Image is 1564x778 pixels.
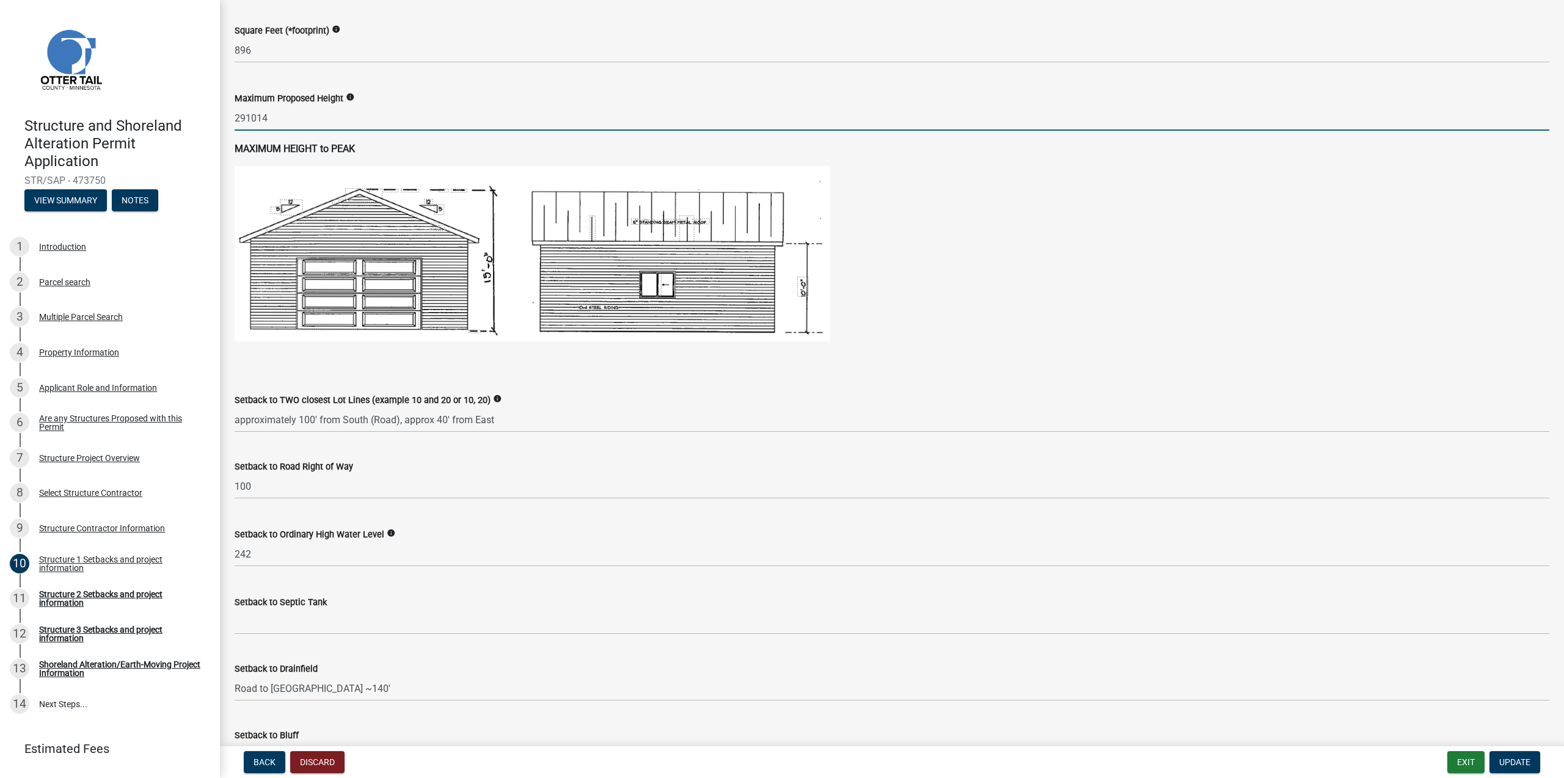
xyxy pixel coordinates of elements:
[10,237,29,256] div: 1
[1447,751,1485,773] button: Exit
[10,659,29,678] div: 13
[24,13,116,104] img: Otter Tail County, Minnesota
[39,313,123,321] div: Multiple Parcel Search
[10,624,29,644] div: 12
[235,463,353,471] label: Setback to Road Right of Way
[244,751,285,773] button: Back
[39,660,200,677] div: Shoreland Alteration/Earth-Moving Project Information
[10,554,29,573] div: 10
[39,625,200,642] div: Structure 3 Setbacks and project information
[39,555,200,572] div: Structure 1 Setbacks and project information
[254,757,276,767] span: Back
[387,529,395,537] i: info
[235,396,491,405] label: Setback to TWO closest Lot Lines (example 10 and 20 or 10, 20)
[10,378,29,398] div: 5
[24,175,195,186] span: STR/SAP - 473750
[10,483,29,503] div: 8
[290,751,345,773] button: Discard
[1489,751,1540,773] button: Update
[235,531,384,539] label: Setback to Ordinary High Water Level
[235,166,830,341] img: image_42e23c4b-ffdd-47ad-946e-070c62857ad5.png
[24,117,210,170] h4: Structure and Shoreland Alteration Permit Application
[10,448,29,468] div: 7
[235,95,343,103] label: Maximum Proposed Height
[24,197,107,206] wm-modal-confirm: Summary
[346,93,354,101] i: info
[39,348,119,357] div: Property Information
[10,518,29,538] div: 9
[235,143,355,155] strong: MAXIMUM HEIGHT to PEAK
[235,27,329,35] label: Square Feet (*footprint)
[39,590,200,607] div: Structure 2 Setbacks and project information
[10,736,200,761] a: Estimated Fees
[10,589,29,608] div: 11
[39,242,86,251] div: Introduction
[10,413,29,432] div: 6
[332,25,340,34] i: info
[493,394,502,403] i: info
[39,524,165,533] div: Structure Contractor Information
[39,454,140,462] div: Structure Project Overview
[39,414,200,431] div: Are any Structures Proposed with this Permit
[235,732,299,740] label: Setback to Bluff
[39,278,90,286] div: Parcel search
[39,384,157,392] div: Applicant Role and Information
[1499,757,1530,767] span: Update
[10,307,29,327] div: 3
[10,694,29,714] div: 14
[39,489,142,497] div: Select Structure Contractor
[24,189,107,211] button: View Summary
[10,272,29,292] div: 2
[112,189,158,211] button: Notes
[112,197,158,206] wm-modal-confirm: Notes
[10,343,29,362] div: 4
[235,665,318,674] label: Setback to Drainfield
[235,598,327,607] label: Setback to Septic Tank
